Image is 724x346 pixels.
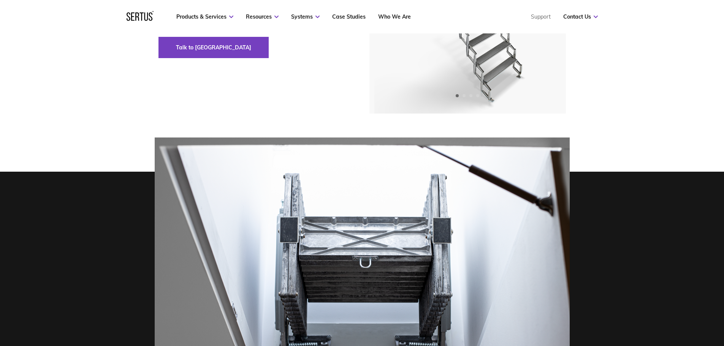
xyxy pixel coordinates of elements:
span: Go to slide 4 [476,94,479,97]
a: Contact Us [563,13,598,20]
a: Products & Services [176,13,233,20]
iframe: Chat Widget [686,310,724,346]
span: Go to slide 3 [469,94,472,97]
a: Case Studies [332,13,366,20]
a: Systems [291,13,320,20]
span: Go to slide 2 [463,94,466,97]
a: Resources [246,13,279,20]
a: Support [531,13,551,20]
button: Talk to [GEOGRAPHIC_DATA] [158,37,269,58]
a: Who We Are [378,13,411,20]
